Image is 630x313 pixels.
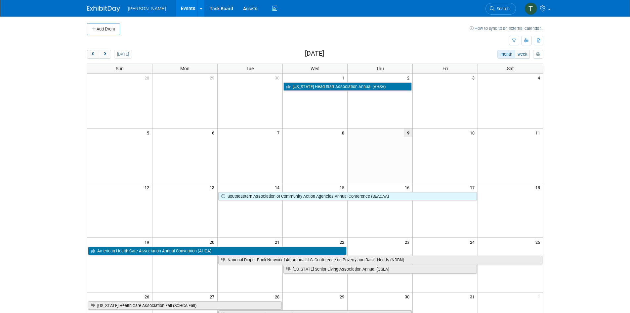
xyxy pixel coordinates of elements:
[497,50,515,59] button: month
[88,301,282,310] a: [US_STATE] Health Care Association Fall (SCHCA Fall)
[180,66,189,71] span: Mon
[469,238,478,246] span: 24
[209,74,217,82] span: 29
[274,74,282,82] span: 30
[274,292,282,301] span: 28
[507,66,514,71] span: Sat
[283,82,412,91] a: [US_STATE] Head Start Association Annual (AHSA)
[533,50,543,59] button: myCustomButton
[339,238,347,246] span: 22
[404,183,412,191] span: 16
[339,183,347,191] span: 15
[537,292,543,301] span: 1
[88,247,347,255] a: American Health Care Association Annual Convention (AHCA)
[404,238,412,246] span: 23
[494,6,510,11] span: Search
[470,26,543,31] a: How to sync to an external calendar...
[276,129,282,137] span: 7
[535,238,543,246] span: 25
[469,129,478,137] span: 10
[144,238,152,246] span: 19
[469,183,478,191] span: 17
[211,129,217,137] span: 6
[485,3,516,15] a: Search
[537,74,543,82] span: 4
[87,6,120,12] img: ExhibitDay
[209,183,217,191] span: 13
[376,66,384,71] span: Thu
[469,292,478,301] span: 31
[144,74,152,82] span: 28
[404,129,412,137] span: 9
[87,23,120,35] button: Add Event
[87,50,99,59] button: prev
[218,256,542,264] a: National Diaper Bank Network 14th Annual U.S. Conference on Poverty and Basic Needs (NDBN)
[536,52,540,57] i: Personalize Calendar
[116,66,124,71] span: Sun
[144,183,152,191] span: 12
[341,129,347,137] span: 8
[283,265,477,274] a: [US_STATE] Senior Living Association Annual (GSLA)
[146,129,152,137] span: 5
[404,292,412,301] span: 30
[305,50,324,57] h2: [DATE]
[339,292,347,301] span: 29
[99,50,111,59] button: next
[114,50,132,59] button: [DATE]
[406,74,412,82] span: 2
[515,50,530,59] button: week
[144,292,152,301] span: 26
[274,183,282,191] span: 14
[525,2,537,15] img: Traci Varon
[442,66,448,71] span: Fri
[311,66,319,71] span: Wed
[128,6,166,11] span: [PERSON_NAME]
[535,129,543,137] span: 11
[472,74,478,82] span: 3
[535,183,543,191] span: 18
[246,66,254,71] span: Tue
[209,238,217,246] span: 20
[209,292,217,301] span: 27
[274,238,282,246] span: 21
[341,74,347,82] span: 1
[218,192,477,201] a: Southeastern Association of Community Action Agencies Annual Conference (SEACAA)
